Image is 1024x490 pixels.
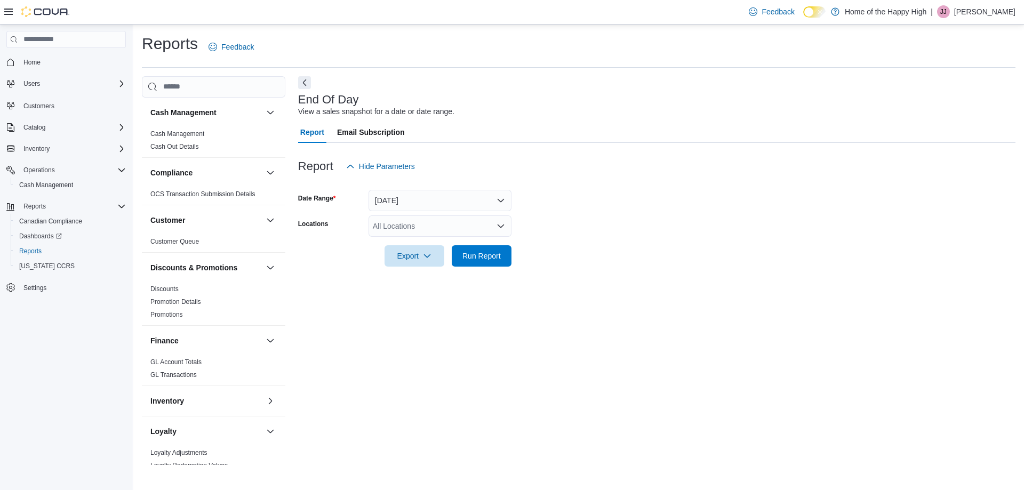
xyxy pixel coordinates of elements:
span: Canadian Compliance [19,217,82,226]
a: [US_STATE] CCRS [15,260,79,272]
a: Canadian Compliance [15,215,86,228]
span: Promotions [150,310,183,319]
span: Feedback [762,6,794,17]
label: Date Range [298,194,336,203]
img: Cova [21,6,69,17]
div: View a sales snapshot for a date or date range. [298,106,454,117]
button: Compliance [264,166,277,179]
div: Customer [142,235,285,252]
button: Reports [2,199,130,214]
div: Compliance [142,188,285,205]
button: Loyalty [150,426,262,437]
span: Loyalty Adjustments [150,448,207,457]
div: James Jamieson [937,5,950,18]
button: [US_STATE] CCRS [11,259,130,274]
button: Canadian Compliance [11,214,130,229]
input: Dark Mode [803,6,826,18]
span: Feedback [221,42,254,52]
span: Cash Out Details [150,142,199,151]
button: Finance [264,334,277,347]
span: Customers [23,102,54,110]
button: Hide Parameters [342,156,419,177]
h3: Report [298,160,333,173]
h3: Discounts & Promotions [150,262,237,273]
nav: Complex example [6,50,126,323]
button: Customer [150,215,262,226]
button: Discounts & Promotions [150,262,262,273]
span: Inventory [23,144,50,153]
div: Loyalty [142,446,285,476]
a: Feedback [745,1,798,22]
span: Customer Queue [150,237,199,246]
span: Report [300,122,324,143]
button: Inventory [150,396,262,406]
button: Users [19,77,44,90]
span: Washington CCRS [15,260,126,272]
button: Compliance [150,167,262,178]
button: Run Report [452,245,511,267]
a: Customers [19,100,59,113]
div: Discounts & Promotions [142,283,285,325]
span: Users [23,79,40,88]
span: Home [23,58,41,67]
button: Settings [2,280,130,295]
h3: Cash Management [150,107,217,118]
span: Inventory [19,142,126,155]
a: Feedback [204,36,258,58]
span: JJ [940,5,947,18]
button: Finance [150,335,262,346]
button: Inventory [2,141,130,156]
span: Operations [23,166,55,174]
div: Cash Management [142,127,285,157]
button: Catalog [2,120,130,135]
span: Promotion Details [150,298,201,306]
span: Catalog [19,121,126,134]
a: OCS Transaction Submission Details [150,190,255,198]
span: Reports [15,245,126,258]
a: Dashboards [15,230,66,243]
h3: Inventory [150,396,184,406]
span: Settings [19,281,126,294]
span: Catalog [23,123,45,132]
button: Next [298,76,311,89]
span: Hide Parameters [359,161,415,172]
button: Cash Management [150,107,262,118]
p: [PERSON_NAME] [954,5,1015,18]
button: Reports [11,244,130,259]
button: Catalog [19,121,50,134]
button: Export [385,245,444,267]
button: Reports [19,200,50,213]
span: Reports [19,200,126,213]
a: GL Transactions [150,371,197,379]
h3: End Of Day [298,93,359,106]
span: Settings [23,284,46,292]
a: Cash Out Details [150,143,199,150]
span: Canadian Compliance [15,215,126,228]
h3: Customer [150,215,185,226]
a: Loyalty Redemption Values [150,462,228,469]
span: Discounts [150,285,179,293]
span: Run Report [462,251,501,261]
span: Loyalty Redemption Values [150,461,228,470]
a: Home [19,56,45,69]
a: Settings [19,282,51,294]
a: Cash Management [150,130,204,138]
span: Email Subscription [337,122,405,143]
button: Open list of options [497,222,505,230]
button: Loyalty [264,425,277,438]
span: Cash Management [15,179,126,191]
a: Reports [15,245,46,258]
button: Cash Management [264,106,277,119]
button: Operations [2,163,130,178]
button: Customer [264,214,277,227]
button: Home [2,54,130,70]
span: Reports [23,202,46,211]
h3: Compliance [150,167,193,178]
a: Customer Queue [150,238,199,245]
button: Customers [2,98,130,113]
p: Home of the Happy High [845,5,926,18]
button: Cash Management [11,178,130,192]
